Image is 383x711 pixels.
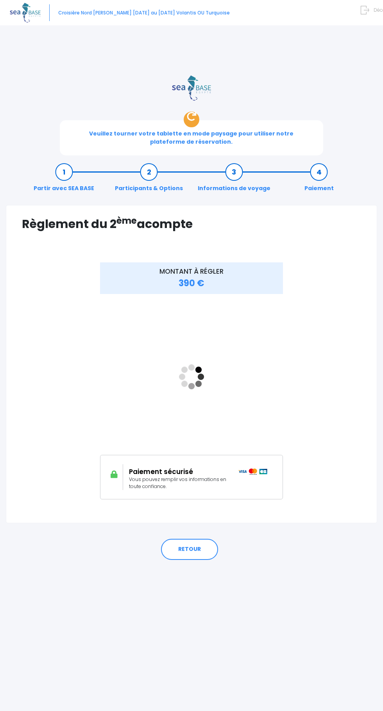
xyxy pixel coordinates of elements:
[58,9,230,16] span: Croisière Nord [PERSON_NAME] [DATE] au [DATE] Volantis OU Turquoise
[30,168,98,192] a: Partir avec SEA BASE
[129,468,227,476] h2: Paiement sécurisé
[89,130,294,146] span: Veuillez tourner votre tablette en mode paysage pour utiliser notre plateforme de réservation.
[129,476,226,490] span: Vous pouvez remplir vos informations en toute confiance.
[111,168,187,192] a: Participants & Options
[22,217,361,231] h1: Règlement du 2 acompte
[159,267,224,276] span: MONTANT À RÉGLER
[100,299,283,455] iframe: <!-- //required -->
[172,75,211,101] img: logo_color1.png
[301,168,338,192] a: Paiement
[116,214,137,227] sup: ème
[179,277,204,289] span: 390 €
[161,539,218,560] a: RETOUR
[238,469,268,475] img: icons_paiement_securise@2x.png
[194,168,274,192] a: Informations de voyage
